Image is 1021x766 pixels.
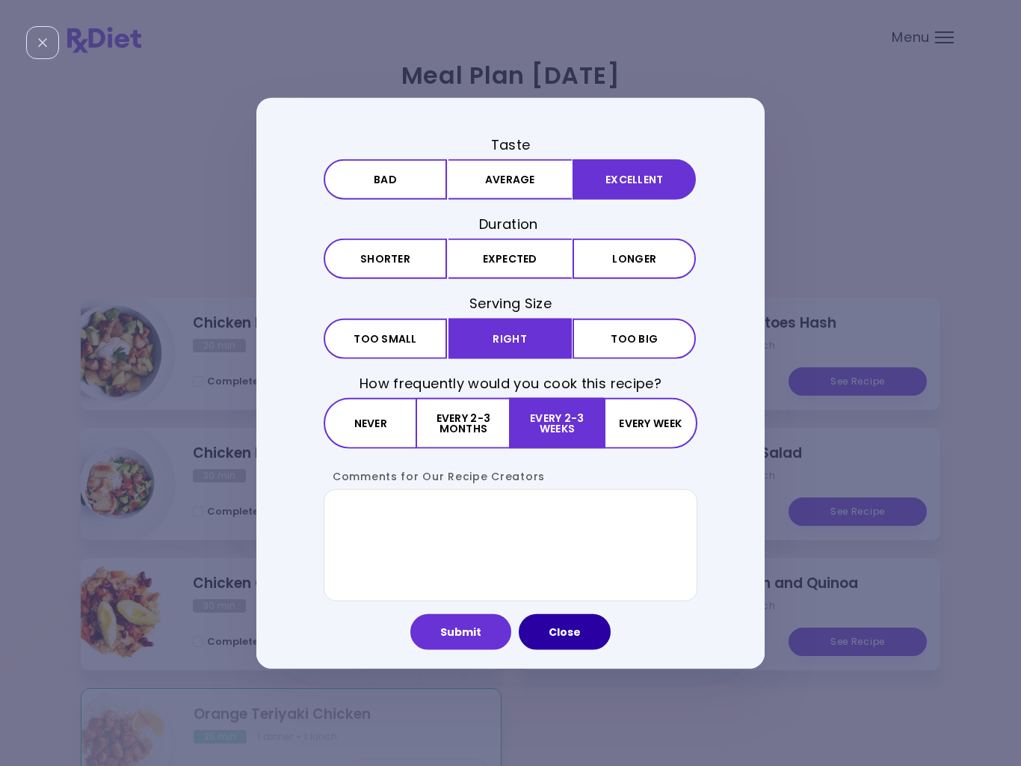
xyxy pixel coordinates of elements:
[573,239,696,279] button: Longer
[573,159,696,200] button: Excellent
[354,333,417,343] span: Too small
[324,159,447,200] button: Bad
[410,613,511,649] button: Submit
[324,294,697,313] h3: Serving Size
[448,318,572,358] button: Right
[573,318,696,358] button: Too big
[324,135,697,154] h3: Taste
[604,397,697,448] button: Every week
[417,397,510,448] button: Every 2-3 months
[324,318,447,358] button: Too small
[324,215,697,233] h3: Duration
[324,239,447,279] button: Shorter
[448,159,572,200] button: Average
[324,373,697,392] h3: How frequently would you cook this recipe?
[324,468,545,483] label: Comments for Our Recipe Creators
[324,397,417,448] button: Never
[448,239,572,279] button: Expected
[611,333,658,343] span: Too big
[510,397,603,448] button: Every 2-3 weeks
[26,26,59,59] div: Close
[519,613,611,649] button: Close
